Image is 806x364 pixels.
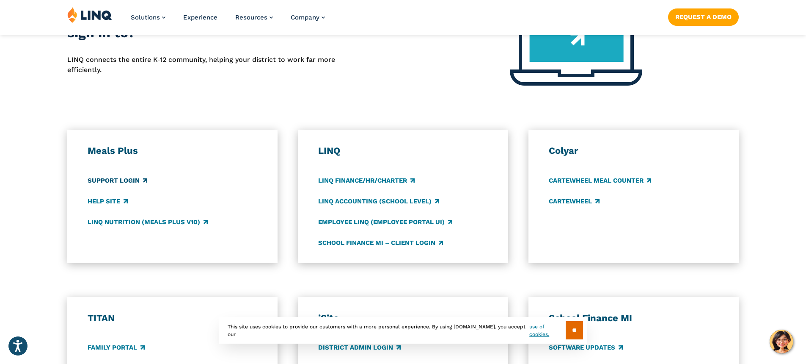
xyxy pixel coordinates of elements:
span: Solutions [131,14,160,21]
a: LINQ Nutrition (Meals Plus v10) [88,217,208,227]
p: LINQ connects the entire K‑12 community, helping your district to work far more efficiently. [67,55,336,75]
h3: Colyar [549,145,719,157]
a: Help Site [88,197,128,206]
a: Resources [235,14,273,21]
a: use of cookies. [529,323,565,338]
a: CARTEWHEEL Meal Counter [549,176,651,185]
h3: TITAN [88,312,258,324]
span: Resources [235,14,267,21]
a: Experience [183,14,217,21]
button: Hello, have a question? Let’s chat. [770,330,793,353]
div: This site uses cookies to provide our customers with a more personal experience. By using [DOMAIN... [219,317,587,344]
a: LINQ Accounting (school level) [318,197,439,206]
h3: School Finance MI [549,312,719,324]
nav: Button Navigation [668,7,739,25]
span: Company [291,14,319,21]
h3: LINQ [318,145,488,157]
h3: iSite [318,312,488,324]
a: School Finance MI – Client Login [318,238,443,247]
a: Request a Demo [668,8,739,25]
a: CARTEWHEEL [549,197,600,206]
a: LINQ Finance/HR/Charter [318,176,415,185]
img: LINQ | K‑12 Software [67,7,112,23]
a: Support Login [88,176,147,185]
a: Solutions [131,14,165,21]
h3: Meals Plus [88,145,258,157]
a: Employee LINQ (Employee Portal UI) [318,217,452,227]
nav: Primary Navigation [131,7,325,35]
a: Company [291,14,325,21]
